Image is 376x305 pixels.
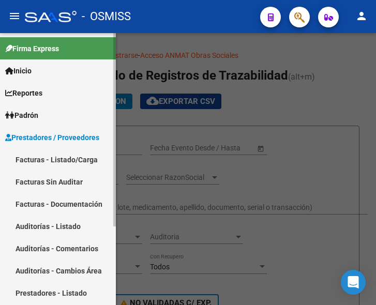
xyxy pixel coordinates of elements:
[5,87,42,99] span: Reportes
[341,270,366,295] div: Open Intercom Messenger
[8,10,21,22] mat-icon: menu
[355,10,368,22] mat-icon: person
[5,43,59,54] span: Firma Express
[82,5,131,28] span: - OSMISS
[5,65,32,77] span: Inicio
[5,110,38,121] span: Padrón
[5,132,99,143] span: Prestadores / Proveedores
